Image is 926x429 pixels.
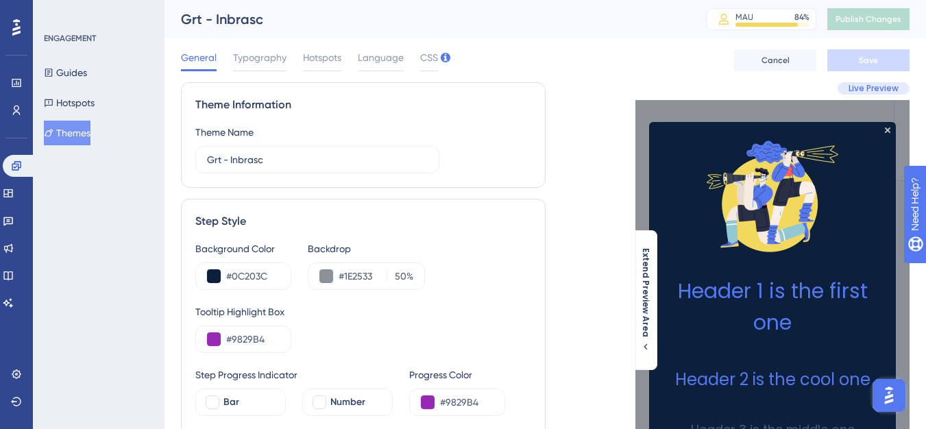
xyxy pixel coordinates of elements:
[233,49,287,66] span: Typography
[330,394,365,410] span: Number
[308,241,425,257] div: Backdrop
[849,83,899,94] span: Live Preview
[195,241,291,257] div: Background Color
[195,367,393,383] div: Step Progress Indicator
[885,127,890,133] div: Close Preview
[32,3,86,20] span: Need Help?
[420,49,438,66] span: CSS
[660,275,885,339] h1: Header 1 is the first one
[195,304,531,320] div: Tooltip Highlight Box
[836,14,901,25] span: Publish Changes
[181,49,217,66] span: General
[761,55,790,66] span: Cancel
[391,268,406,284] input: %
[44,121,90,145] button: Themes
[859,55,878,66] span: Save
[303,49,341,66] span: Hotspots
[387,268,413,284] label: %
[44,33,96,44] div: ENGAGEMENT
[735,12,753,23] div: MAU
[409,367,505,383] div: Progress Color
[181,10,672,29] div: Grt - Inbrasc
[794,12,809,23] div: 84 %
[195,97,531,113] div: Theme Information
[358,49,404,66] span: Language
[635,248,657,352] button: Extend Preview Area
[640,248,651,337] span: Extend Preview Area
[868,375,910,416] iframe: UserGuiding AI Assistant Launcher
[44,60,87,85] button: Guides
[827,49,910,71] button: Save
[195,124,254,140] div: Theme Name
[223,394,239,410] span: Bar
[660,367,885,391] h2: Header 2 is the cool one
[44,90,95,115] button: Hotspots
[195,213,531,230] div: Step Style
[704,127,841,265] img: Modal Media
[734,49,816,71] button: Cancel
[827,8,910,30] button: Publish Changes
[207,152,428,167] input: Theme Name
